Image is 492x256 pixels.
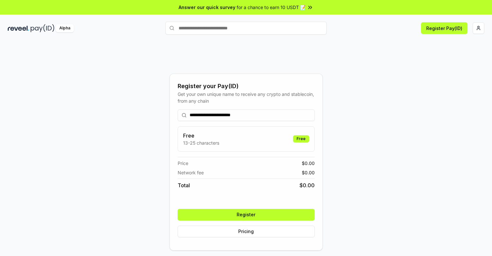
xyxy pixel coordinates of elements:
[178,82,315,91] div: Register your Pay(ID)
[178,91,315,104] div: Get your own unique name to receive any crypto and stablecoin, from any chain
[183,139,219,146] p: 13-25 characters
[178,160,188,167] span: Price
[178,209,315,220] button: Register
[293,135,309,142] div: Free
[8,24,29,32] img: reveel_dark
[302,160,315,167] span: $ 0.00
[421,22,467,34] button: Register Pay(ID)
[237,4,306,11] span: for a chance to earn 10 USDT 📝
[183,132,219,139] h3: Free
[302,169,315,176] span: $ 0.00
[31,24,54,32] img: pay_id
[178,169,204,176] span: Network fee
[178,226,315,237] button: Pricing
[56,24,74,32] div: Alpha
[300,181,315,189] span: $ 0.00
[178,181,190,189] span: Total
[179,4,235,11] span: Answer our quick survey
